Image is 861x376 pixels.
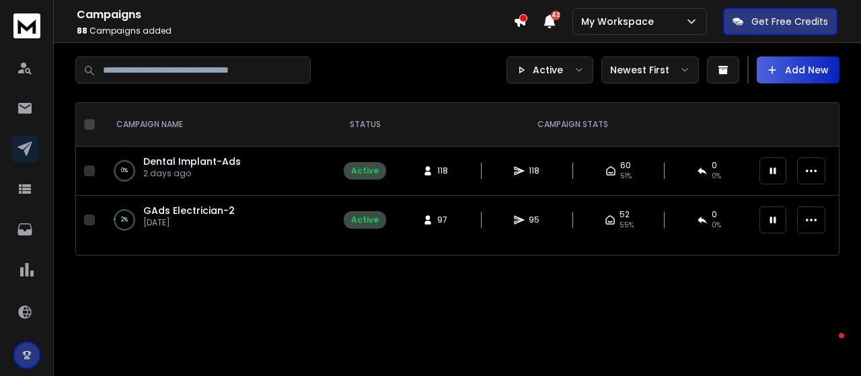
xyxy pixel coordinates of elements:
button: Add New [757,57,839,83]
th: CAMPAIGN NAME [100,103,336,147]
div: Active [351,165,379,176]
span: 60 [620,160,631,171]
a: GAds Electrician-2 [143,204,235,217]
p: 0 % [121,164,128,178]
button: Newest First [601,57,699,83]
td: 2%GAds Electrician-2[DATE] [100,196,336,245]
span: 42 [551,11,560,20]
span: 0 % [712,220,721,231]
td: 0%Dental Implant-Ads2 days ago [100,147,336,196]
p: Active [533,63,563,77]
button: Get Free Credits [723,8,837,35]
h1: Campaigns [77,7,513,23]
span: 97 [437,215,451,225]
a: Dental Implant-Ads [143,155,241,168]
p: 2 % [121,213,128,227]
p: 2 days ago [143,168,241,179]
span: 118 [529,165,542,176]
th: STATUS [336,103,394,147]
span: 0 [712,160,717,171]
div: Active [351,215,379,225]
span: 55 % [620,220,634,231]
span: 0 % [712,171,721,182]
iframe: Intercom live chat [812,330,844,362]
span: 51 % [620,171,632,182]
th: CAMPAIGN STATS [394,103,751,147]
p: Get Free Credits [751,15,828,28]
p: My Workspace [581,15,659,28]
p: [DATE] [143,217,235,228]
span: 0 [712,209,717,220]
p: Campaigns added [77,26,513,36]
span: 95 [529,215,542,225]
img: logo [13,13,40,38]
span: 118 [437,165,451,176]
span: 52 [620,209,630,220]
span: 88 [77,25,87,36]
